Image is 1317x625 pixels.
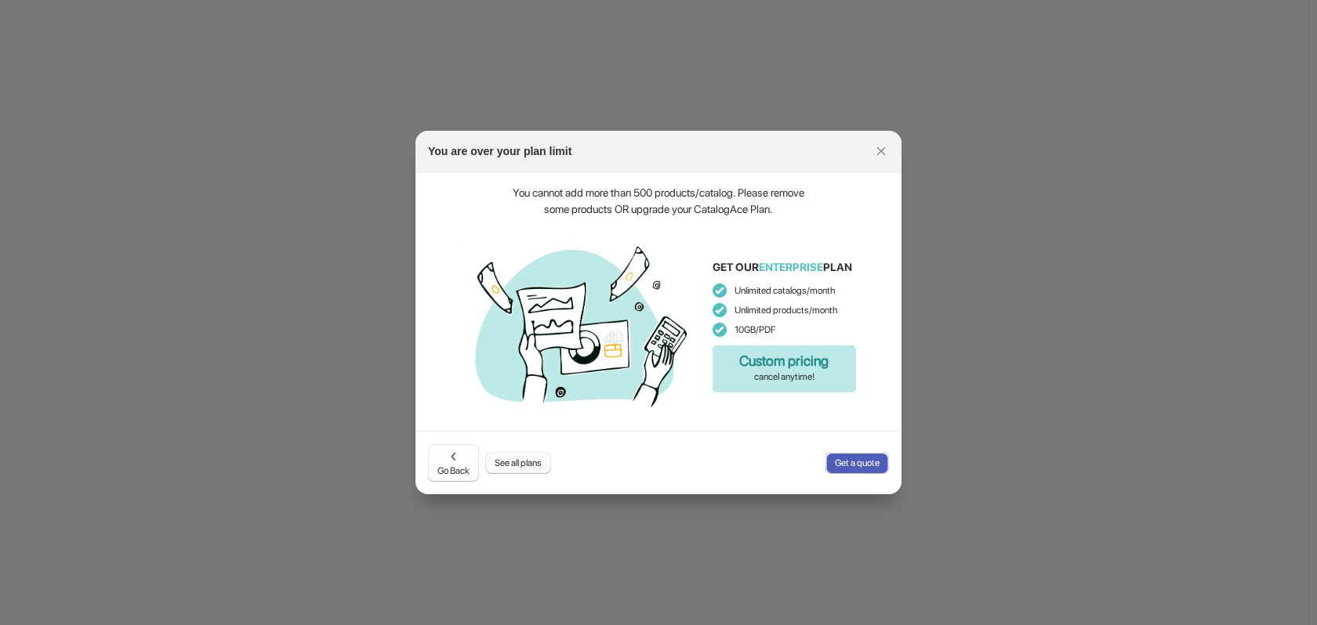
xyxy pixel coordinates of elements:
button: See all plans [485,452,551,474]
p: 10GB/PDF [713,322,856,338]
div: You cannot add more than 500 products/catalog. Please remove some products OR upgrade your Catalo... [502,185,815,218]
span: ENTERPRISE [759,261,823,273]
p: cancel anytime! [754,369,815,385]
span: See all plans [495,457,542,469]
h2: You are over your plan limit [428,143,571,159]
button: Go Back [428,444,479,482]
p: GET OUR PLAN [713,259,852,275]
img: finances [462,233,697,414]
span: Go Back [437,449,470,477]
button: Get a quote [825,452,889,474]
span: Get a quote [835,457,880,469]
p: Custom pricing [739,353,829,369]
p: Unlimited catalogs/month [713,283,856,298]
p: Unlimited products/month [713,302,856,318]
